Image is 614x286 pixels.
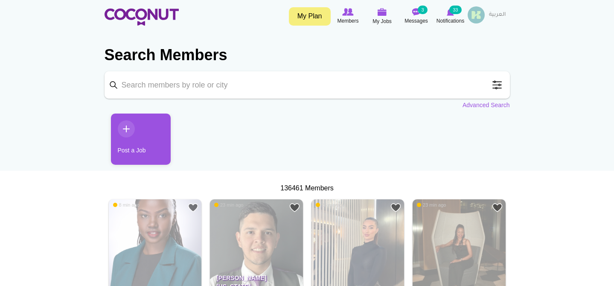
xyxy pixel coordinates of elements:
[463,101,510,109] a: Advanced Search
[214,202,243,208] span: 23 min ago
[434,6,468,26] a: Notifications Notifications 33
[105,71,510,99] input: Search members by role or city
[492,202,503,213] a: Add to Favourites
[485,6,510,23] a: العربية
[365,6,399,26] a: My Jobs My Jobs
[105,184,510,193] div: 136461 Members
[111,114,171,165] a: Post a Job
[105,45,510,65] h2: Search Members
[342,8,353,16] img: Browse Members
[417,202,446,208] span: 23 min ago
[331,6,365,26] a: Browse Members Members
[449,6,461,14] small: 33
[105,9,179,26] img: Home
[316,202,345,208] span: 24 min ago
[418,6,427,14] small: 3
[390,202,401,213] a: Add to Favourites
[436,17,464,25] span: Notifications
[404,17,428,25] span: Messages
[289,202,300,213] a: Add to Favourites
[105,114,164,171] li: 1 / 1
[447,8,454,16] img: Notifications
[289,7,331,26] a: My Plan
[399,6,434,26] a: Messages Messages 3
[372,17,392,26] span: My Jobs
[188,202,198,213] a: Add to Favourites
[337,17,358,25] span: Members
[412,8,421,16] img: Messages
[113,202,140,208] span: 8 min ago
[378,8,387,16] img: My Jobs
